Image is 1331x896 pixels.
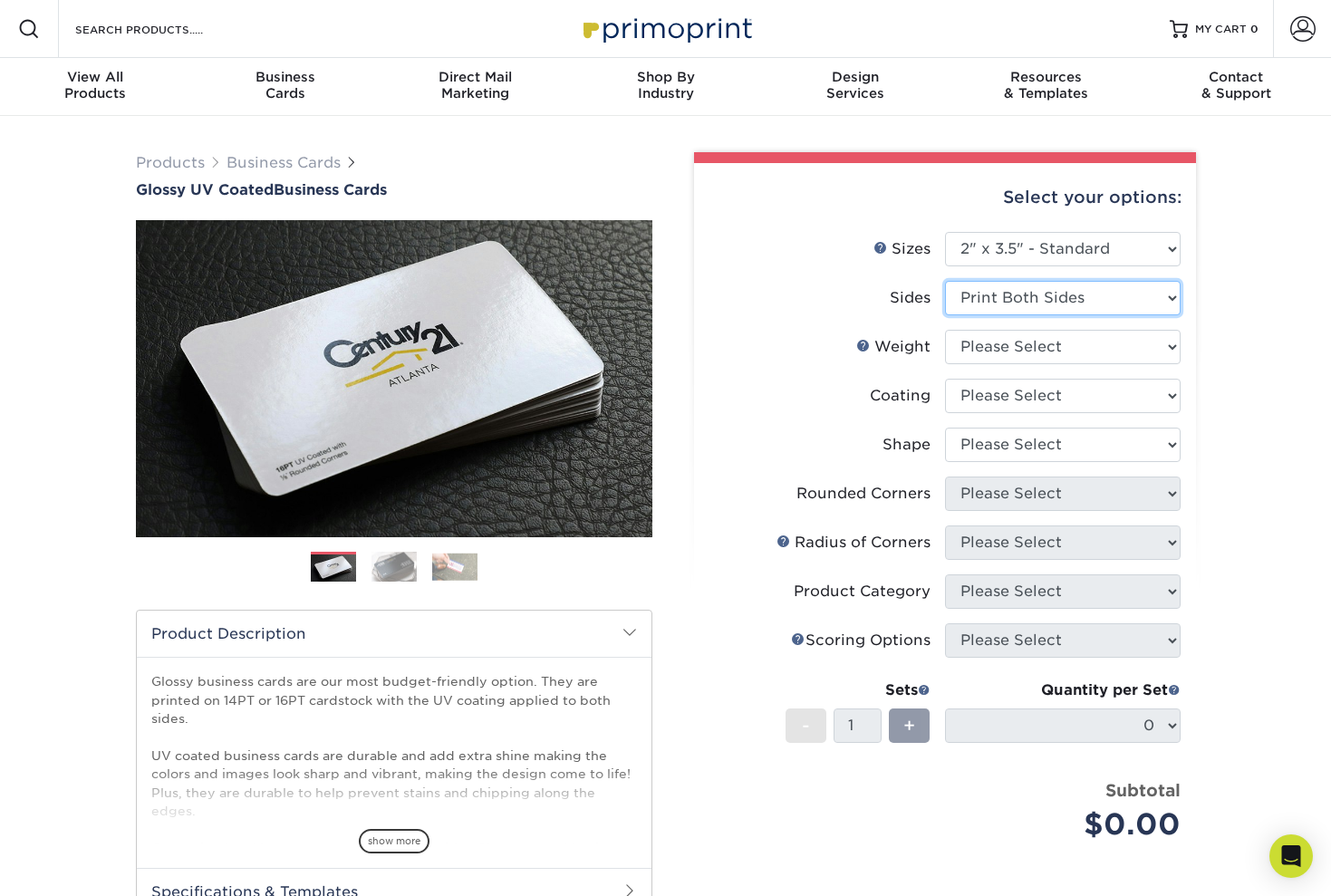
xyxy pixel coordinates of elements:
span: 0 [1250,23,1259,35]
img: Business Cards 01 [311,545,356,591]
input: SEARCH PRODUCTS..... [73,18,250,40]
strong: Subtotal [1105,780,1181,800]
a: BusinessCards [190,58,381,116]
div: $0.00 [959,803,1181,846]
a: Shop ByIndustry [571,58,761,116]
div: Cards [190,69,381,101]
img: Business Cards 03 [432,553,477,581]
div: Sets [786,679,931,701]
span: Business [190,69,381,85]
div: Marketing [381,69,571,101]
span: MY CART [1195,22,1247,37]
span: Design [760,69,950,85]
a: Resources& Templates [950,58,1141,116]
div: Coating [870,385,931,407]
div: Industry [571,69,761,101]
div: Select your options: [709,163,1182,232]
div: & Support [1141,69,1331,101]
span: + [903,712,915,739]
span: Shop By [571,69,761,85]
a: Products [136,154,205,171]
h1: Business Cards [136,181,652,198]
span: Direct Mail [381,69,571,85]
div: Services [760,69,950,101]
a: Glossy UV CoatedBusiness Cards [136,181,652,198]
div: Weight [856,336,931,358]
span: show more [359,829,429,853]
img: Glossy UV Coated 01 [136,120,652,637]
a: Business Cards [227,154,341,171]
span: Glossy UV Coated [136,181,274,198]
div: Open Intercom Messenger [1269,834,1313,878]
div: Radius of Corners [776,532,931,554]
h2: Product Description [137,611,651,657]
div: Rounded Corners [796,483,931,505]
div: & Templates [950,69,1141,101]
div: Sides [890,287,931,309]
a: Direct MailMarketing [381,58,571,116]
div: Scoring Options [791,630,931,651]
div: Shape [883,434,931,456]
span: Resources [950,69,1141,85]
img: Business Cards 02 [371,551,417,583]
a: DesignServices [760,58,950,116]
div: Quantity per Set [945,679,1181,701]
div: Sizes [873,238,931,260]
a: Contact& Support [1141,58,1331,116]
img: Primoprint [575,9,757,48]
span: Contact [1141,69,1331,85]
span: - [802,712,810,739]
div: Product Category [794,581,931,602]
